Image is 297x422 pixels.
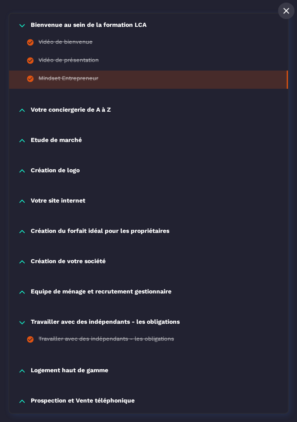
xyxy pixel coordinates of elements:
[31,258,106,266] p: Création de votre société
[31,318,180,327] p: Travailler avec des indépendants - les obligations
[39,335,174,345] div: Travailler avec des indépendants - les obligations
[31,136,82,145] p: Etude de marché
[39,57,99,66] div: Vidéo de présentation
[31,197,85,206] p: Votre site internet
[31,227,169,236] p: Création du forfait idéal pour les propriétaires
[31,288,171,296] p: Equipe de ménage et recrutement gestionnaire
[31,397,135,406] p: Prospection et Vente téléphonique
[31,367,108,375] p: Logement haut de gamme
[31,167,80,175] p: Création de logo
[39,39,93,48] div: Vidéo de bienvenue
[31,21,146,30] p: Bienvenue au sein de la formation LCA
[31,106,111,115] p: Votre conciergerie de A à Z
[39,75,98,84] div: Mindset Entrepreneur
